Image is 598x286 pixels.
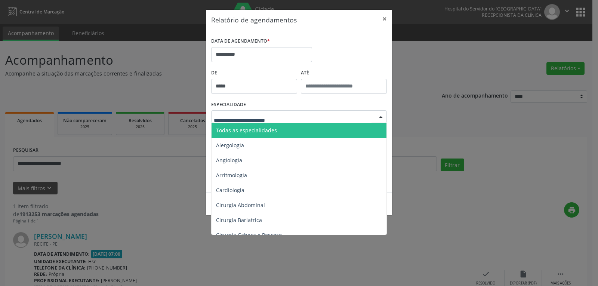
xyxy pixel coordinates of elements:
[301,67,387,79] label: ATÉ
[211,67,297,79] label: De
[216,216,262,224] span: Cirurgia Bariatrica
[216,187,244,194] span: Cardiologia
[216,202,265,209] span: Cirurgia Abdominal
[211,99,246,111] label: ESPECIALIDADE
[216,142,244,149] span: Alergologia
[377,10,392,28] button: Close
[211,36,270,47] label: DATA DE AGENDAMENTO
[211,15,297,25] h5: Relatório de agendamentos
[216,231,282,239] span: Cirurgia Cabeça e Pescoço
[216,172,247,179] span: Arritmologia
[216,127,277,134] span: Todas as especialidades
[216,157,242,164] span: Angiologia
